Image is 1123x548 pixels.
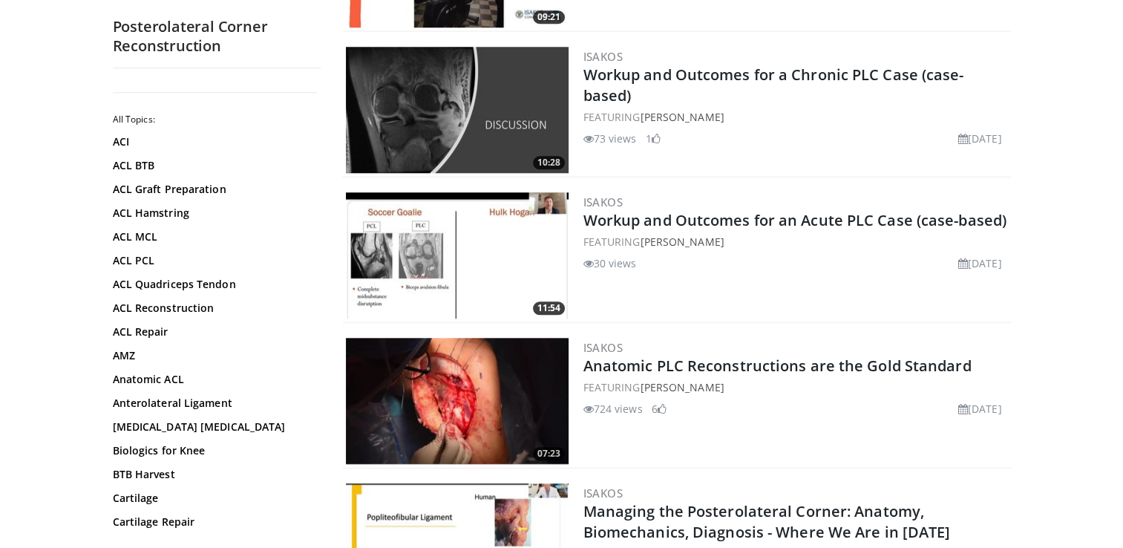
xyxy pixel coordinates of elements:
[583,356,972,376] a: Anatomic PLC Reconstructions are the Gold Standard
[113,182,313,197] a: ACL Graft Preparation
[346,192,569,319] a: 11:54
[640,380,724,394] a: [PERSON_NAME]
[583,486,623,500] a: ISAKOS
[346,338,569,464] img: e2906d2e-b994-4d4d-9439-d37c3f89a480.300x170_q85_crop-smart_upscale.jpg
[113,253,313,268] a: ACL PCL
[113,134,313,149] a: ACI
[113,324,313,339] a: ACL Repair
[958,255,1002,271] li: [DATE]
[583,401,643,417] li: 724 views
[346,47,569,173] a: 10:28
[113,491,313,506] a: Cartilage
[583,109,1008,125] div: FEATURING
[583,49,623,64] a: ISAKOS
[113,420,313,434] a: [MEDICAL_DATA] [MEDICAL_DATA]
[113,229,313,244] a: ACL MCL
[583,210,1006,230] a: Workup and Outcomes for an Acute PLC Case (case-based)
[113,206,313,221] a: ACL Hamstring
[958,131,1002,146] li: [DATE]
[346,192,569,319] img: 92cd44e2-f05f-4a8f-8eae-79f1a8489a37.300x170_q85_crop-smart_upscale.jpg
[583,340,623,355] a: ISAKOS
[583,195,623,209] a: ISAKOS
[533,301,565,315] span: 11:54
[640,110,724,124] a: [PERSON_NAME]
[533,10,565,24] span: 09:21
[533,156,565,169] span: 10:28
[113,114,317,125] h2: All Topics:
[583,131,637,146] li: 73 views
[346,47,569,173] img: 485fbb79-58b4-4bd2-a8b3-78e487c352c1.300x170_q85_crop-smart_upscale.jpg
[583,234,1008,249] div: FEATURING
[583,255,637,271] li: 30 views
[346,338,569,464] a: 07:23
[113,301,313,316] a: ACL Reconstruction
[113,467,313,482] a: BTB Harvest
[113,17,321,56] h2: Posterolateral Corner Reconstruction
[583,379,1008,395] div: FEATURING
[583,501,951,542] a: Managing the Posterolateral Corner: Anatomy, Biomechanics, Diagnosis - Where We Are in [DATE]
[640,235,724,249] a: [PERSON_NAME]
[533,447,565,460] span: 07:23
[113,158,313,173] a: ACL BTB
[113,515,313,529] a: Cartilage Repair
[583,65,964,105] a: Workup and Outcomes for a Chronic PLC Case (case-based)
[646,131,661,146] li: 1
[113,396,313,411] a: Anterolateral Ligament
[652,401,667,417] li: 6
[113,443,313,458] a: Biologics for Knee
[958,401,1002,417] li: [DATE]
[113,348,313,363] a: AMZ
[113,277,313,292] a: ACL Quadriceps Tendon
[113,372,313,387] a: Anatomic ACL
